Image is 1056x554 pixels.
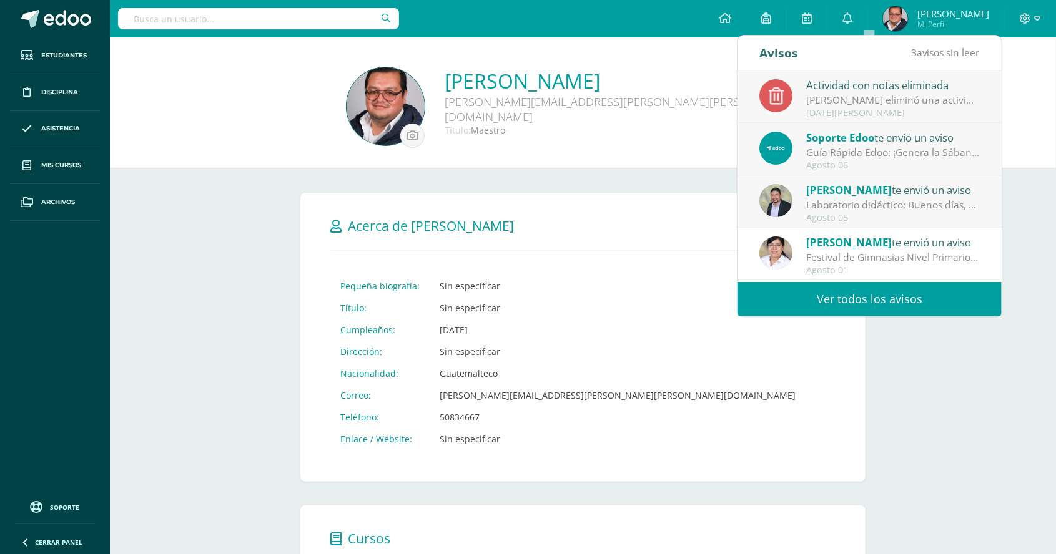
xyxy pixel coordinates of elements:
[445,94,819,124] div: [PERSON_NAME][EMAIL_ADDRESS][PERSON_NAME][PERSON_NAME][DOMAIN_NAME]
[445,124,471,136] span: Título:
[330,362,430,384] td: Nacionalidad:
[806,129,980,145] div: te envió un aviso
[917,7,989,20] span: [PERSON_NAME]
[330,428,430,450] td: Enlace / Website:
[471,124,505,136] span: Maestro
[806,145,980,160] div: Guía Rápida Edoo: ¡Genera la Sábana de tu Curso en Pocos Pasos!: En Edoo, buscamos facilitar la a...
[806,265,980,276] div: Agosto 01
[118,8,399,29] input: Busca un usuario...
[35,538,82,547] span: Cerrar panel
[430,428,806,450] td: Sin especificar
[883,6,908,31] img: fe380b2d4991993556c9ea662cc53567.png
[806,198,980,212] div: Laboratorio didáctico: Buenos días, gusto de saludarles. El motivo del presente aviso es para inf...
[10,37,100,74] a: Estudiantes
[911,46,917,59] span: 3
[430,297,806,319] td: Sin especificar
[445,67,819,94] a: [PERSON_NAME]
[430,362,806,384] td: Guatemalteco
[430,384,806,406] td: [PERSON_NAME][EMAIL_ADDRESS][PERSON_NAME][PERSON_NAME][DOMAIN_NAME]
[738,282,1002,316] a: Ver todos los avisos
[51,503,80,512] span: Soporte
[41,124,80,134] span: Asistencia
[430,341,806,362] td: Sin especificar
[806,108,980,119] div: [DATE][PERSON_NAME]
[806,213,980,223] div: Agosto 05
[10,111,100,148] a: Asistencia
[806,235,892,250] span: [PERSON_NAME]
[806,183,892,197] span: [PERSON_NAME]
[41,197,75,207] span: Archivos
[759,236,792,270] img: 4074e4aec8af62734b518a95961417a1.png
[41,87,78,97] span: Disciplina
[330,406,430,428] td: Teléfono:
[430,406,806,428] td: 50834667
[759,132,792,165] img: 544892825c0ef607e0100ea1c1606ec1.png
[15,498,95,515] a: Soporte
[10,184,100,221] a: Archivos
[330,319,430,341] td: Cumpleaños:
[806,93,980,107] div: [PERSON_NAME] eliminó una actividad en Contabilidad A Segundo Básico
[41,160,81,170] span: Mis cursos
[806,182,980,198] div: te envió un aviso
[330,297,430,319] td: Título:
[347,67,425,145] img: 830abdbd4b2cc3360a9c04411b74c52f.png
[917,19,989,29] span: Mi Perfil
[348,217,514,235] span: Acerca de [PERSON_NAME]
[348,530,390,547] span: Cursos
[430,275,806,297] td: Sin especificar
[759,184,792,217] img: 5ed0d128a439bd4570f3d4c999556309.png
[806,250,980,265] div: Festival de Gimnasias Nivel Primario 2025: Buena tarde, les compartimos información importante re...
[806,234,980,250] div: te envió un aviso
[330,275,430,297] td: Pequeña biografía:
[330,384,430,406] td: Correo:
[430,319,806,341] td: [DATE]
[10,147,100,184] a: Mis cursos
[330,341,430,362] td: Dirección:
[806,77,980,93] div: Actividad con notas eliminada
[806,160,980,171] div: Agosto 06
[41,51,87,61] span: Estudiantes
[806,130,874,145] span: Soporte Edoo
[759,36,798,70] div: Avisos
[10,74,100,111] a: Disciplina
[911,46,980,59] span: avisos sin leer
